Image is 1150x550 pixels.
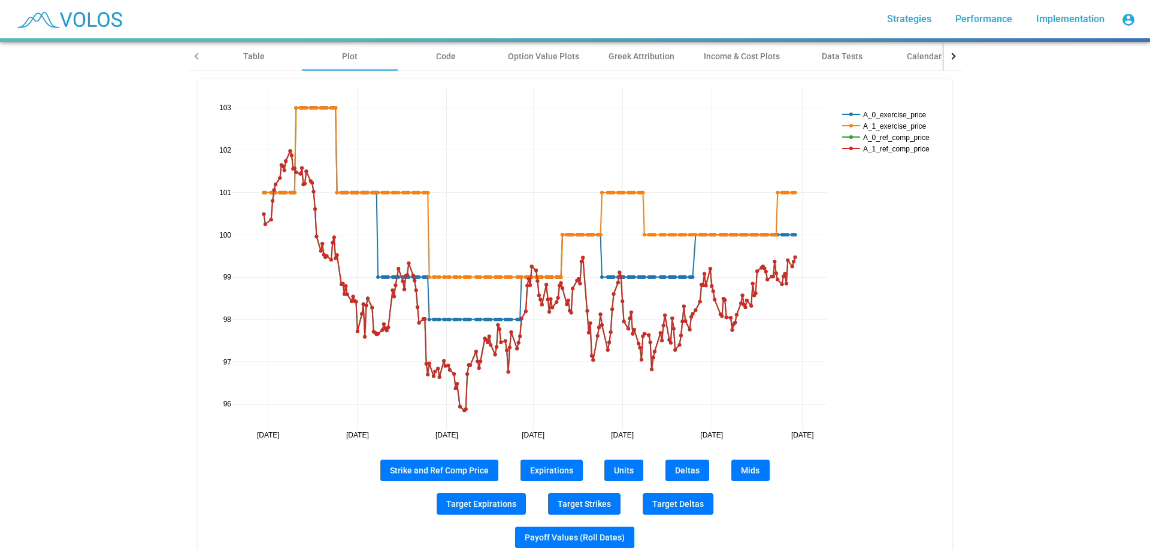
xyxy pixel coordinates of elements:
[515,527,634,548] button: Payoff Values (Roll Dates)
[1036,13,1104,25] span: Implementation
[436,50,456,62] div: Code
[558,499,611,509] span: Target Strikes
[508,50,579,62] div: Option Value Plots
[609,50,674,62] div: Greek Attribution
[10,4,128,34] img: blue_transparent.png
[437,493,526,515] button: Target Expirations
[907,50,969,62] div: Calendar Events
[525,533,625,542] span: Payoff Values (Roll Dates)
[675,466,700,475] span: Deltas
[342,50,358,62] div: Plot
[1121,13,1136,27] mat-icon: account_circle
[822,50,862,62] div: Data Tests
[380,460,498,481] button: Strike and Ref Comp Price
[946,8,1022,30] a: Performance
[652,499,704,509] span: Target Deltas
[731,460,770,481] button: Mids
[877,8,941,30] a: Strategies
[446,499,516,509] span: Target Expirations
[1027,8,1114,30] a: Implementation
[665,460,709,481] button: Deltas
[243,50,265,62] div: Table
[887,13,931,25] span: Strategies
[530,466,573,475] span: Expirations
[614,466,634,475] span: Units
[741,466,759,475] span: Mids
[643,493,713,515] button: Target Deltas
[548,493,621,515] button: Target Strikes
[704,50,780,62] div: Income & Cost Plots
[390,466,489,475] span: Strike and Ref Comp Price
[604,460,643,481] button: Units
[520,460,583,481] button: Expirations
[955,13,1012,25] span: Performance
